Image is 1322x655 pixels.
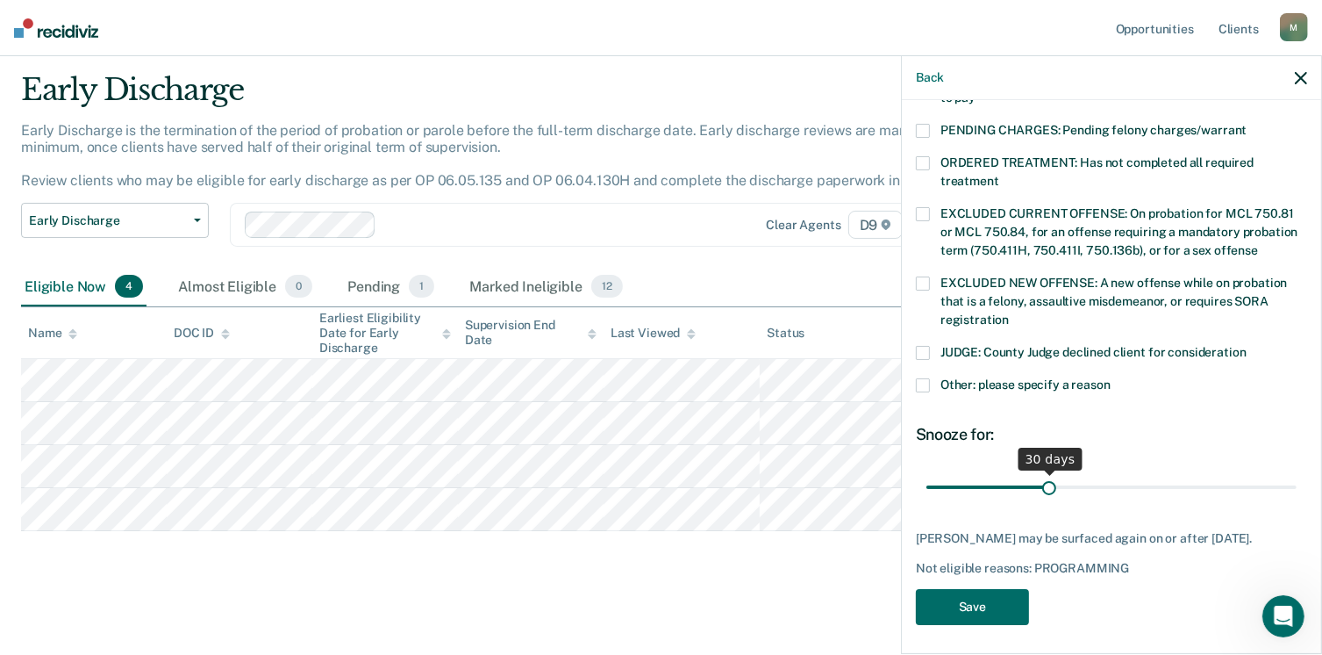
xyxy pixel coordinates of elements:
button: Save [916,589,1029,625]
button: Back [916,70,944,85]
span: EXCLUDED CURRENT OFFENSE: On probation for MCL 750.81 or MCL 750.84, for an offense requiring a m... [940,206,1297,257]
div: Last Viewed [611,326,696,341]
img: Recidiviz [14,18,98,38]
div: Clear agents [766,218,840,233]
span: 1 [409,275,434,298]
div: Name [28,326,77,341]
div: Supervision End Date [465,318,597,348]
span: EXCLUDED NEW OFFENSE: A new offense while on probation that is a felony, assaultive misdemeanor, ... [940,276,1287,327]
div: Snooze for: [916,425,1307,444]
div: DOC ID [174,326,230,341]
div: [PERSON_NAME] may be surfaced again on or after [DATE]. [916,531,1307,546]
div: 30 days [1018,448,1083,471]
div: M [1280,13,1308,41]
span: Other: please specify a reason [940,378,1111,392]
span: JUDGE: County Judge declined client for consideration [940,345,1247,359]
div: Eligible Now [21,268,146,306]
span: PENDING CHARGES: Pending felony charges/warrant [940,123,1247,137]
div: Marked Ineligible [466,268,625,306]
span: 12 [591,275,623,298]
p: Early Discharge is the termination of the period of probation or parole before the full-term disc... [21,122,964,190]
iframe: Intercom live chat [1262,595,1304,637]
span: 0 [285,275,312,298]
div: Pending [344,268,438,306]
span: Early Discharge [29,213,187,228]
div: Early Discharge [21,72,1012,122]
div: Not eligible reasons: PROGRAMMING [916,561,1307,576]
span: D9 [848,211,904,239]
span: 4 [115,275,143,298]
div: Almost Eligible [175,268,316,306]
div: Earliest Eligibility Date for Early Discharge [319,311,451,355]
div: Status [767,326,804,341]
span: ORDERED TREATMENT: Has not completed all required treatment [940,155,1254,188]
